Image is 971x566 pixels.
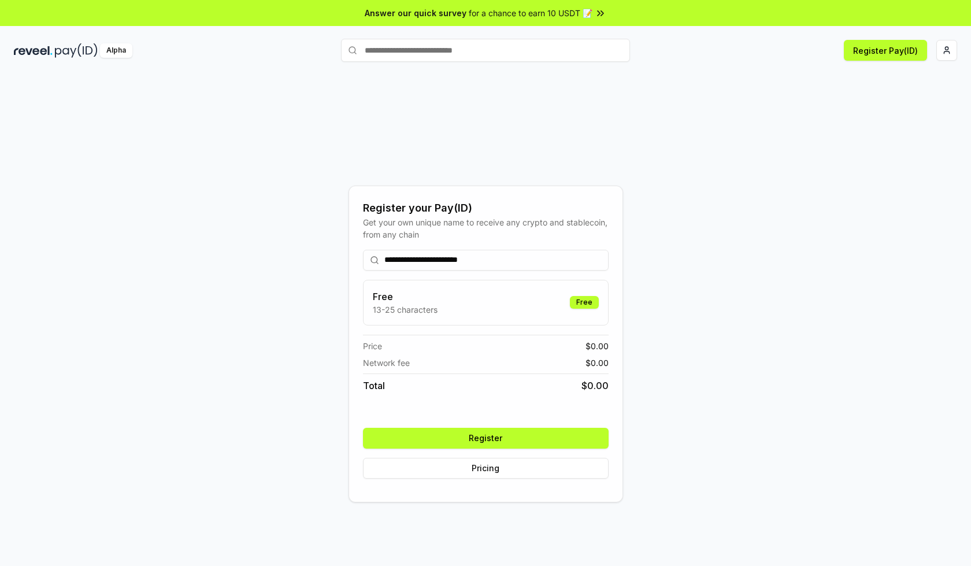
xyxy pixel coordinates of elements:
div: Register your Pay(ID) [363,200,609,216]
span: Answer our quick survey [365,7,466,19]
span: $ 0.00 [581,379,609,393]
div: Get your own unique name to receive any crypto and stablecoin, from any chain [363,216,609,241]
span: Total [363,379,385,393]
img: reveel_dark [14,43,53,58]
div: Alpha [100,43,132,58]
h3: Free [373,290,438,304]
span: $ 0.00 [585,340,609,352]
button: Pricing [363,458,609,479]
p: 13-25 characters [373,304,438,316]
div: Free [570,296,599,309]
span: Price [363,340,382,352]
img: pay_id [55,43,98,58]
span: Network fee [363,357,410,369]
button: Register Pay(ID) [844,40,927,61]
button: Register [363,428,609,449]
span: $ 0.00 [585,357,609,369]
span: for a chance to earn 10 USDT 📝 [469,7,592,19]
